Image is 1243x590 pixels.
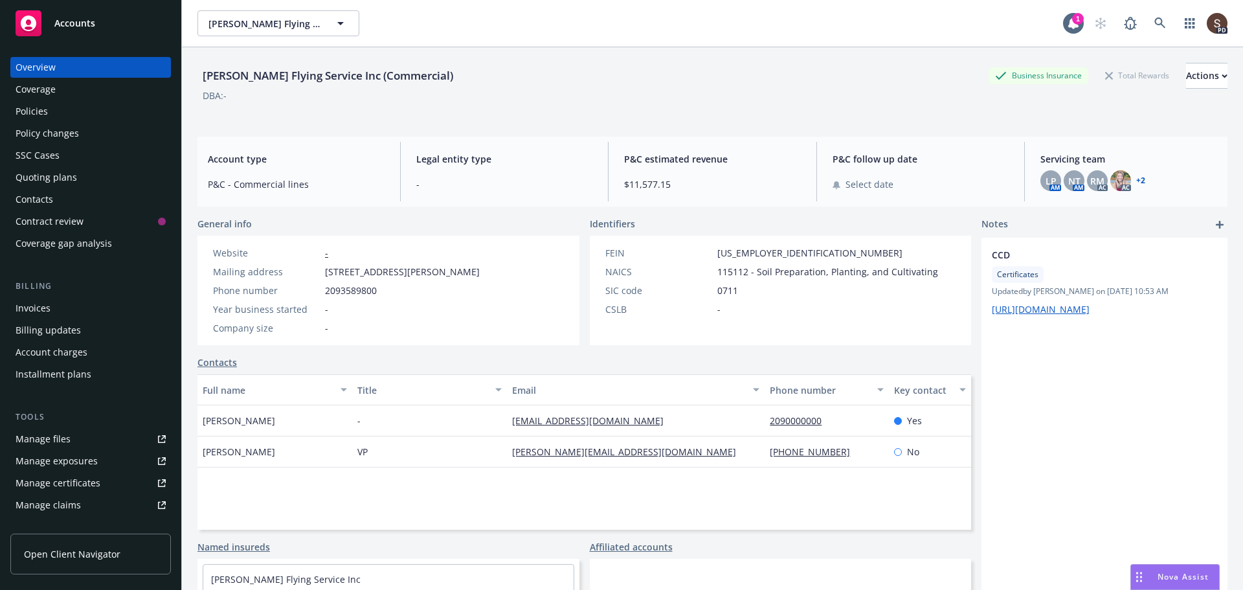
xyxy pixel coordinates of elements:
a: Manage certificates [10,473,171,494]
div: Mailing address [213,265,320,278]
div: Business Insurance [989,67,1088,84]
div: Coverage gap analysis [16,233,112,254]
div: CSLB [605,302,712,316]
a: [URL][DOMAIN_NAME] [992,303,1090,315]
div: Full name [203,383,333,397]
a: add [1212,217,1227,233]
span: [PERSON_NAME] Flying Service Inc (Commercial) [208,17,320,30]
span: [PERSON_NAME] [203,414,275,427]
span: P&C estimated revenue [624,152,801,166]
a: Manage files [10,429,171,449]
div: Phone number [213,284,320,297]
div: Policies [16,101,48,122]
a: [EMAIL_ADDRESS][DOMAIN_NAME] [512,414,674,427]
button: Nova Assist [1130,564,1220,590]
div: Invoices [16,298,50,319]
a: Invoices [10,298,171,319]
div: Phone number [770,383,869,397]
div: Coverage [16,79,56,100]
span: LP [1046,174,1057,188]
span: 2093589800 [325,284,377,297]
div: Email [512,383,745,397]
a: Affiliated accounts [590,540,673,554]
div: Year business started [213,302,320,316]
span: Nova Assist [1158,571,1209,582]
a: [PERSON_NAME] Flying Service Inc [211,573,361,585]
a: - [325,247,328,259]
a: Account charges [10,342,171,363]
div: Key contact [894,383,952,397]
span: Identifiers [590,217,635,231]
span: Accounts [54,18,95,28]
span: Account type [208,152,385,166]
button: Title [352,374,507,405]
a: Contacts [10,189,171,210]
div: FEIN [605,246,712,260]
img: photo [1110,170,1131,191]
span: Legal entity type [416,152,593,166]
div: Website [213,246,320,260]
div: DBA: - [203,89,227,102]
span: Yes [907,414,922,427]
div: Overview [16,57,56,78]
div: Contacts [16,189,53,210]
a: Contract review [10,211,171,232]
button: Full name [197,374,352,405]
a: Installment plans [10,364,171,385]
a: Coverage gap analysis [10,233,171,254]
div: 1 [1072,13,1084,25]
span: Open Client Navigator [24,547,120,561]
a: Switch app [1177,10,1203,36]
button: Actions [1186,63,1227,89]
button: Email [507,374,765,405]
div: Title [357,383,487,397]
a: Manage exposures [10,451,171,471]
div: Billing updates [16,320,81,341]
span: 115112 - Soil Preparation, Planting, and Cultivating [717,265,938,278]
div: Contract review [16,211,84,232]
div: Actions [1186,63,1227,88]
div: SSC Cases [16,145,60,166]
a: Manage claims [10,495,171,516]
span: - [325,321,328,335]
a: Named insureds [197,540,270,554]
div: Installment plans [16,364,91,385]
span: - [325,302,328,316]
a: Manage BORs [10,517,171,538]
span: Select date [845,177,893,191]
a: Overview [10,57,171,78]
span: Certificates [997,269,1038,280]
a: Search [1147,10,1173,36]
div: Manage BORs [16,517,76,538]
a: Report a Bug [1117,10,1143,36]
div: Company size [213,321,320,335]
span: 0711 [717,284,738,297]
div: Drag to move [1131,565,1147,589]
span: - [357,414,361,427]
span: VP [357,445,368,459]
a: [PHONE_NUMBER] [770,446,860,458]
div: Quoting plans [16,167,77,188]
button: Key contact [889,374,971,405]
span: - [717,302,721,316]
span: CCD [992,248,1183,262]
a: Quoting plans [10,167,171,188]
div: Manage files [16,429,71,449]
a: Accounts [10,5,171,41]
a: +2 [1136,177,1145,185]
div: Manage exposures [16,451,98,471]
span: P&C follow up date [833,152,1009,166]
div: Policy changes [16,123,79,144]
a: [PERSON_NAME][EMAIL_ADDRESS][DOMAIN_NAME] [512,446,746,458]
button: [PERSON_NAME] Flying Service Inc (Commercial) [197,10,359,36]
span: General info [197,217,252,231]
div: Account charges [16,342,87,363]
span: RM [1090,174,1104,188]
span: Notes [981,217,1008,233]
div: SIC code [605,284,712,297]
img: photo [1207,13,1227,34]
div: NAICS [605,265,712,278]
a: Billing updates [10,320,171,341]
span: No [907,445,919,459]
